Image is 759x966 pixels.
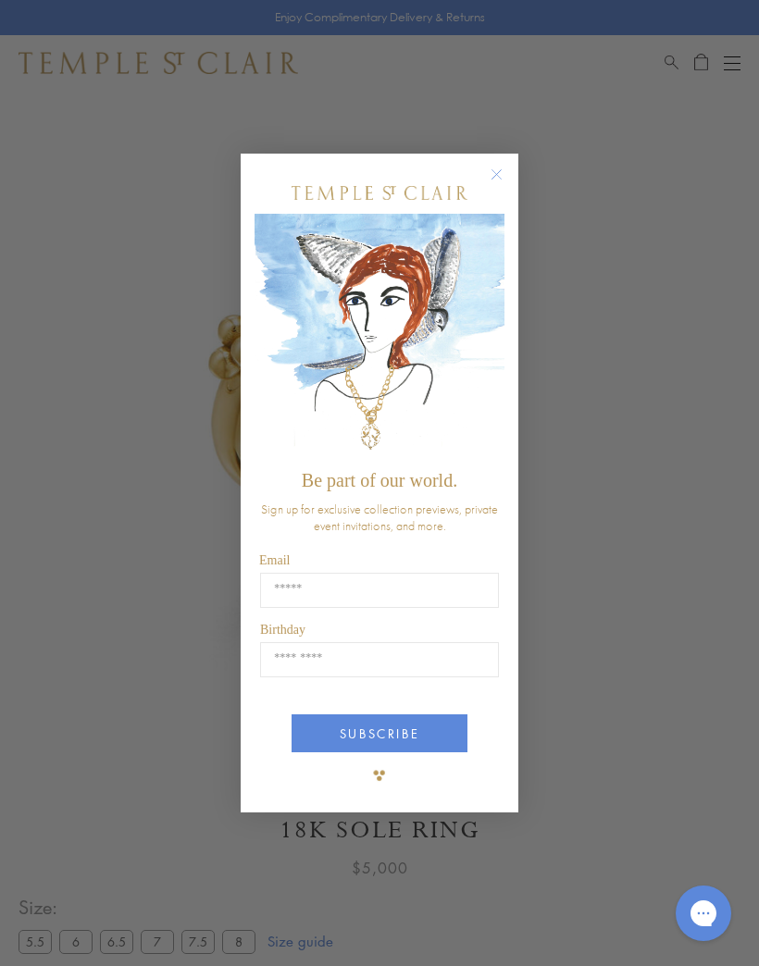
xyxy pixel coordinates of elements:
[494,172,517,195] button: Close dialog
[260,573,499,608] input: Email
[666,879,740,947] iframe: Gorgias live chat messenger
[255,214,504,461] img: c4a9eb12-d91a-4d4a-8ee0-386386f4f338.jpeg
[302,470,457,490] span: Be part of our world.
[259,553,290,567] span: Email
[292,714,467,752] button: SUBSCRIBE
[361,757,398,794] img: TSC
[260,623,305,637] span: Birthday
[261,501,498,534] span: Sign up for exclusive collection previews, private event invitations, and more.
[292,186,467,200] img: Temple St. Clair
